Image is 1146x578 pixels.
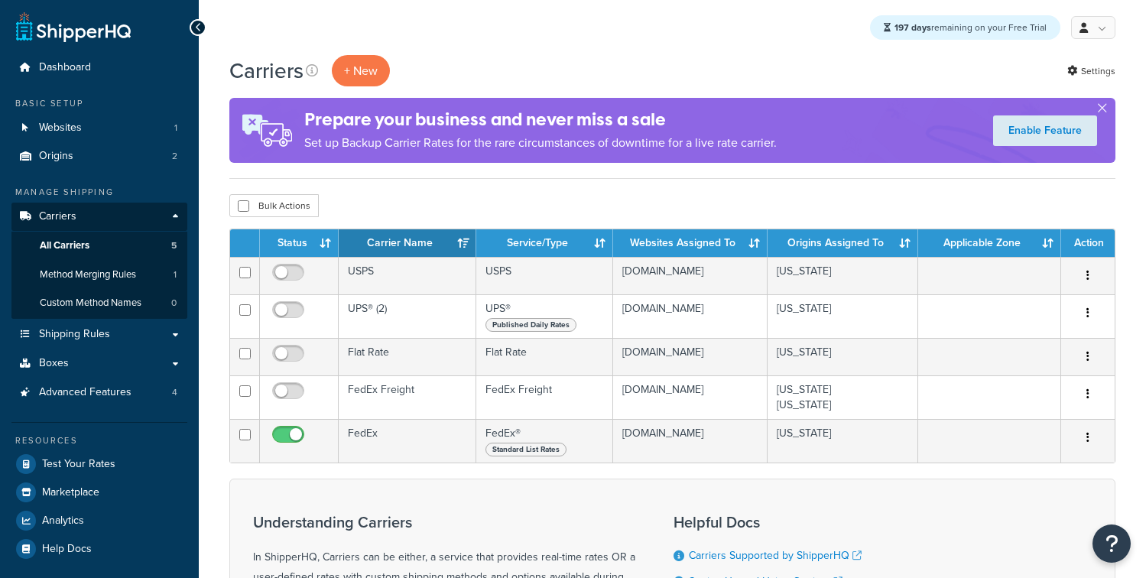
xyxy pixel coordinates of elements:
[39,328,110,341] span: Shipping Rules
[339,294,476,338] td: UPS® (2)
[1092,524,1131,563] button: Open Resource Center
[485,318,576,332] span: Published Daily Rates
[768,294,918,338] td: [US_STATE]
[40,239,89,252] span: All Carriers
[476,419,613,463] td: FedEx®
[260,229,339,257] th: Status: activate to sort column ascending
[39,210,76,223] span: Carriers
[11,54,187,82] a: Dashboard
[689,547,862,563] a: Carriers Supported by ShipperHQ
[172,386,177,399] span: 4
[332,55,390,86] button: + New
[870,15,1060,40] div: remaining on your Free Trial
[613,294,768,338] td: [DOMAIN_NAME]
[613,229,768,257] th: Websites Assigned To: activate to sort column ascending
[174,268,177,281] span: 1
[229,56,304,86] h1: Carriers
[768,229,918,257] th: Origins Assigned To: activate to sort column ascending
[339,257,476,294] td: USPS
[11,479,187,506] a: Marketplace
[42,515,84,528] span: Analytics
[11,203,187,231] a: Carriers
[613,257,768,294] td: [DOMAIN_NAME]
[768,375,918,419] td: [US_STATE] [US_STATE]
[11,261,187,289] li: Method Merging Rules
[42,543,92,556] span: Help Docs
[476,257,613,294] td: USPS
[304,132,777,154] p: Set up Backup Carrier Rates for the rare circumstances of downtime for a live rate carrier.
[339,375,476,419] td: FedEx Freight
[11,535,187,563] a: Help Docs
[339,419,476,463] td: FedEx
[11,142,187,170] li: Origins
[42,486,99,499] span: Marketplace
[476,375,613,419] td: FedEx Freight
[11,378,187,407] li: Advanced Features
[11,349,187,378] a: Boxes
[172,150,177,163] span: 2
[11,378,187,407] a: Advanced Features 4
[768,419,918,463] td: [US_STATE]
[674,514,873,531] h3: Helpful Docs
[339,338,476,375] td: Flat Rate
[11,434,187,447] div: Resources
[11,186,187,199] div: Manage Shipping
[229,98,304,163] img: ad-rules-rateshop-fe6ec290ccb7230408bd80ed9643f0289d75e0ffd9eb532fc0e269fcd187b520.png
[768,257,918,294] td: [US_STATE]
[39,61,91,74] span: Dashboard
[16,11,131,42] a: ShipperHQ Home
[304,107,777,132] h4: Prepare your business and never miss a sale
[40,268,136,281] span: Method Merging Rules
[1067,60,1115,82] a: Settings
[11,232,187,260] li: All Carriers
[11,97,187,110] div: Basic Setup
[11,320,187,349] a: Shipping Rules
[11,507,187,534] a: Analytics
[613,419,768,463] td: [DOMAIN_NAME]
[11,114,187,142] a: Websites 1
[253,514,635,531] h3: Understanding Carriers
[171,297,177,310] span: 0
[39,150,73,163] span: Origins
[11,261,187,289] a: Method Merging Rules 1
[918,229,1061,257] th: Applicable Zone: activate to sort column ascending
[171,239,177,252] span: 5
[485,443,567,456] span: Standard List Rates
[11,203,187,319] li: Carriers
[768,338,918,375] td: [US_STATE]
[476,338,613,375] td: Flat Rate
[11,450,187,478] a: Test Your Rates
[11,142,187,170] a: Origins 2
[229,194,319,217] button: Bulk Actions
[11,289,187,317] li: Custom Method Names
[11,114,187,142] li: Websites
[894,21,931,34] strong: 197 days
[39,357,69,370] span: Boxes
[1061,229,1115,257] th: Action
[39,122,82,135] span: Websites
[40,297,141,310] span: Custom Method Names
[11,289,187,317] a: Custom Method Names 0
[339,229,476,257] th: Carrier Name: activate to sort column ascending
[613,375,768,419] td: [DOMAIN_NAME]
[11,232,187,260] a: All Carriers 5
[993,115,1097,146] a: Enable Feature
[39,386,131,399] span: Advanced Features
[476,229,613,257] th: Service/Type: activate to sort column ascending
[476,294,613,338] td: UPS®
[42,458,115,471] span: Test Your Rates
[174,122,177,135] span: 1
[613,338,768,375] td: [DOMAIN_NAME]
